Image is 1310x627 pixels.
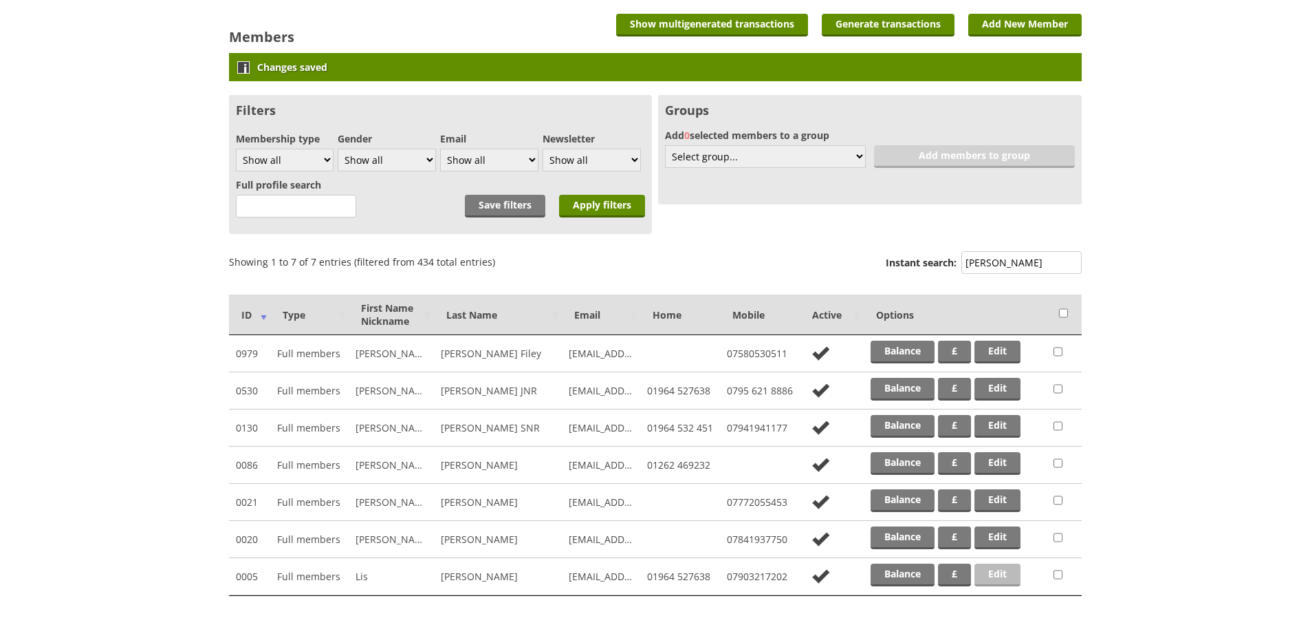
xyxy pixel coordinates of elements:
[338,132,436,145] label: Gender
[720,410,800,447] td: 07941941177
[616,14,808,36] a: Show multigenerated transactions
[229,28,294,46] h2: Members
[720,295,800,335] th: Mobile
[720,558,800,595] td: 07903217202
[720,372,800,410] td: 0795 621 8886
[807,382,835,399] img: no
[349,410,434,447] td: [PERSON_NAME]
[952,418,957,432] strong: £
[434,410,562,447] td: [PERSON_NAME] SNR
[543,132,641,145] label: Newsletter
[807,456,835,474] img: no
[270,372,349,410] td: Full members
[968,14,1082,36] a: Add New Member
[938,489,971,512] a: £
[974,378,1020,401] a: Edit
[465,195,545,217] a: Save filters
[434,295,562,335] th: Last Name: activate to sort column ascending
[236,132,334,145] label: Membership type
[640,447,720,484] td: 01262 469232
[229,521,270,558] td: 0020
[952,344,957,357] strong: £
[961,251,1082,274] input: Instant search:
[974,452,1020,475] a: Edit
[952,381,957,394] strong: £
[562,410,640,447] td: [EMAIL_ADDRESS][DOMAIN_NAME]
[349,558,434,595] td: Lis
[349,372,434,410] td: [PERSON_NAME]
[640,410,720,447] td: 01964 532 451
[952,456,957,469] strong: £
[349,521,434,558] td: [PERSON_NAME]
[974,564,1020,586] a: Edit
[864,295,1047,335] th: Options
[229,248,495,268] div: Showing 1 to 7 of 7 entries (filtered from 434 total entries)
[807,345,835,362] img: no
[640,372,720,410] td: 01964 527638
[349,335,434,372] td: [PERSON_NAME]
[562,447,640,484] td: [EMAIL_ADDRESS][DOMAIN_NAME]
[229,447,270,484] td: 0086
[640,558,720,595] td: 01964 527638
[807,493,835,511] img: no
[640,295,720,335] th: Home
[938,415,971,438] a: £
[349,447,434,484] td: [PERSON_NAME]
[236,178,321,191] label: Full profile search
[229,53,1082,81] div: Changes saved
[974,489,1020,512] a: Edit
[665,129,1074,142] label: Add selected members to a group
[270,447,349,484] td: Full members
[938,341,971,363] a: £
[938,452,971,475] a: £
[236,102,645,118] h3: Filters
[871,415,935,438] a: Balance
[349,295,434,335] th: First NameNickname: activate to sort column ascending
[938,527,971,549] a: £
[871,378,935,401] a: Balance
[270,295,349,335] th: Type: activate to sort column ascending
[434,447,562,484] td: [PERSON_NAME]
[822,14,954,36] a: Generate transactions
[720,521,800,558] td: 07841937750
[562,372,640,410] td: [EMAIL_ADDRESS][DOMAIN_NAME]
[952,567,957,580] strong: £
[974,341,1020,363] a: Edit
[270,335,349,372] td: Full members
[270,410,349,447] td: Full members
[886,251,1082,277] label: Instant search:
[720,484,800,521] td: 07772055453
[952,530,957,543] strong: £
[229,335,270,372] td: 0979
[665,102,1074,118] h3: Groups
[270,484,349,521] td: Full members
[684,129,690,142] span: 0
[270,521,349,558] td: Full members
[974,415,1020,438] a: Edit
[871,527,935,549] a: Balance
[559,195,645,217] input: Apply filters
[720,335,800,372] td: 07580530511
[440,132,538,145] label: Email
[229,484,270,521] td: 0021
[807,419,835,436] img: no
[562,295,640,335] th: Email: activate to sort column ascending
[229,410,270,447] td: 0130
[938,378,971,401] a: £
[871,452,935,475] a: Balance
[434,521,562,558] td: [PERSON_NAME]
[871,564,935,586] a: Balance
[434,484,562,521] td: [PERSON_NAME]
[562,521,640,558] td: [EMAIL_ADDRESS][DOMAIN_NAME]
[434,372,562,410] td: [PERSON_NAME] JNR
[952,493,957,506] strong: £
[871,341,935,363] a: Balance
[270,558,349,595] td: Full members
[807,531,835,548] img: no
[236,195,356,217] input: 3 characters minimum
[349,484,434,521] td: [PERSON_NAME]
[800,295,864,335] th: Active: activate to sort column ascending
[434,335,562,372] td: [PERSON_NAME] Filey
[229,372,270,410] td: 0530
[434,558,562,595] td: [PERSON_NAME]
